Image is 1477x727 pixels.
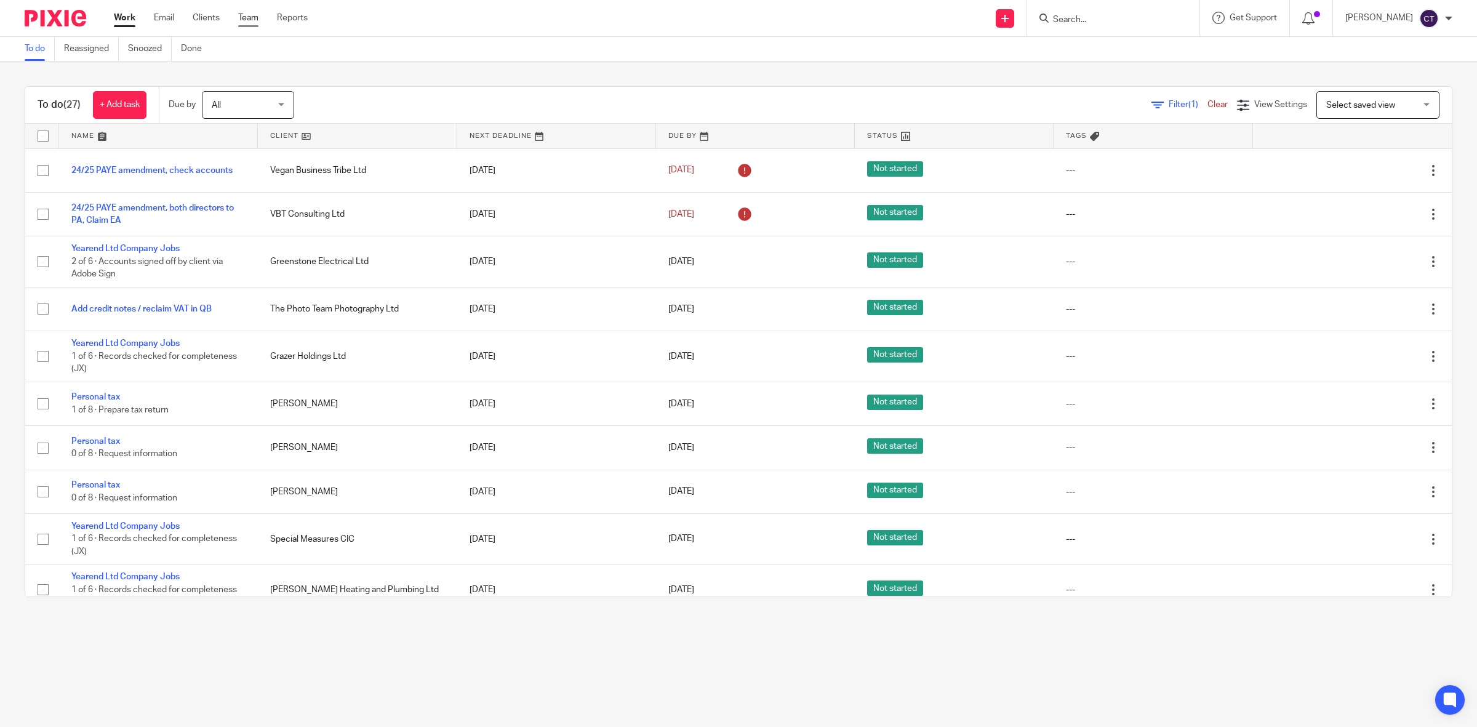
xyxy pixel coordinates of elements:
span: 1 of 6 · Records checked for completeness (JX) [71,352,237,374]
span: 0 of 8 · Request information [71,494,177,502]
span: (27) [63,100,81,110]
span: Select saved view [1326,101,1395,110]
span: Not started [867,205,923,220]
span: 1 of 6 · Records checked for completeness (JX) [71,585,237,607]
span: View Settings [1254,100,1307,109]
img: Pixie [25,10,86,26]
td: Special Measures CIC [258,513,457,564]
td: [DATE] [457,192,656,236]
td: [DATE] [457,148,656,192]
a: 24/25 PAYE amendment, check accounts [71,166,233,175]
a: To do [25,37,55,61]
p: Due by [169,98,196,111]
td: Grazer Holdings Ltd [258,331,457,382]
td: [DATE] [457,470,656,513]
td: [PERSON_NAME] [258,382,457,425]
td: VBT Consulting Ltd [258,192,457,236]
td: [PERSON_NAME] [258,470,457,513]
td: [DATE] [457,382,656,425]
span: All [212,101,221,110]
span: Not started [867,252,923,268]
a: Add credit notes / reclaim VAT in QB [71,305,212,313]
a: Reports [277,12,308,24]
span: [DATE] [668,585,694,594]
span: Not started [867,530,923,545]
a: + Add task [93,91,146,119]
td: The Photo Team Photography Ltd [258,287,457,331]
div: --- [1066,208,1240,220]
td: Greenstone Electrical Ltd [258,236,457,287]
div: --- [1066,486,1240,498]
span: [DATE] [668,352,694,361]
span: [DATE] [668,305,694,313]
span: [DATE] [668,210,694,219]
input: Search [1052,15,1163,26]
div: --- [1066,164,1240,177]
td: [DATE] [457,513,656,564]
img: svg%3E [1419,9,1439,28]
a: Clients [193,12,220,24]
span: (1) [1188,100,1198,109]
div: --- [1066,441,1240,454]
span: Get Support [1230,14,1277,22]
div: --- [1066,255,1240,268]
a: Email [154,12,174,24]
span: [DATE] [668,257,694,266]
span: Not started [867,161,923,177]
td: [DATE] [457,426,656,470]
a: Yearend Ltd Company Jobs [71,522,180,531]
span: [DATE] [668,535,694,544]
span: Tags [1066,132,1087,139]
span: Not started [867,438,923,454]
p: [PERSON_NAME] [1345,12,1413,24]
span: Filter [1169,100,1207,109]
td: [DATE] [457,564,656,615]
a: Clear [1207,100,1228,109]
a: Done [181,37,211,61]
a: Reassigned [64,37,119,61]
span: [DATE] [668,400,694,408]
a: Personal tax [71,437,120,446]
td: [PERSON_NAME] Heating and Plumbing Ltd [258,564,457,615]
a: Work [114,12,135,24]
span: [DATE] [668,166,694,175]
span: 1 of 6 · Records checked for completeness (JX) [71,535,237,556]
div: --- [1066,398,1240,410]
a: Team [238,12,258,24]
span: [DATE] [668,443,694,452]
a: 24/25 PAYE amendment, both directors to PA, Claim EA [71,204,234,225]
div: --- [1066,303,1240,315]
td: [DATE] [457,287,656,331]
a: Yearend Ltd Company Jobs [71,572,180,581]
a: Personal tax [71,481,120,489]
div: --- [1066,350,1240,363]
div: --- [1066,584,1240,596]
span: Not started [867,300,923,315]
span: Not started [867,395,923,410]
span: Not started [867,483,923,498]
a: Personal tax [71,393,120,401]
span: 1 of 8 · Prepare tax return [71,406,169,414]
a: Yearend Ltd Company Jobs [71,244,180,253]
span: 2 of 6 · Accounts signed off by client via Adobe Sign [71,257,223,279]
div: --- [1066,533,1240,545]
td: [DATE] [457,331,656,382]
span: [DATE] [668,488,694,496]
span: Not started [867,580,923,596]
td: [DATE] [457,236,656,287]
td: [PERSON_NAME] [258,426,457,470]
a: Snoozed [128,37,172,61]
a: Yearend Ltd Company Jobs [71,339,180,348]
td: Vegan Business Tribe Ltd [258,148,457,192]
h1: To do [38,98,81,111]
span: Not started [867,347,923,363]
span: 0 of 8 · Request information [71,449,177,458]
